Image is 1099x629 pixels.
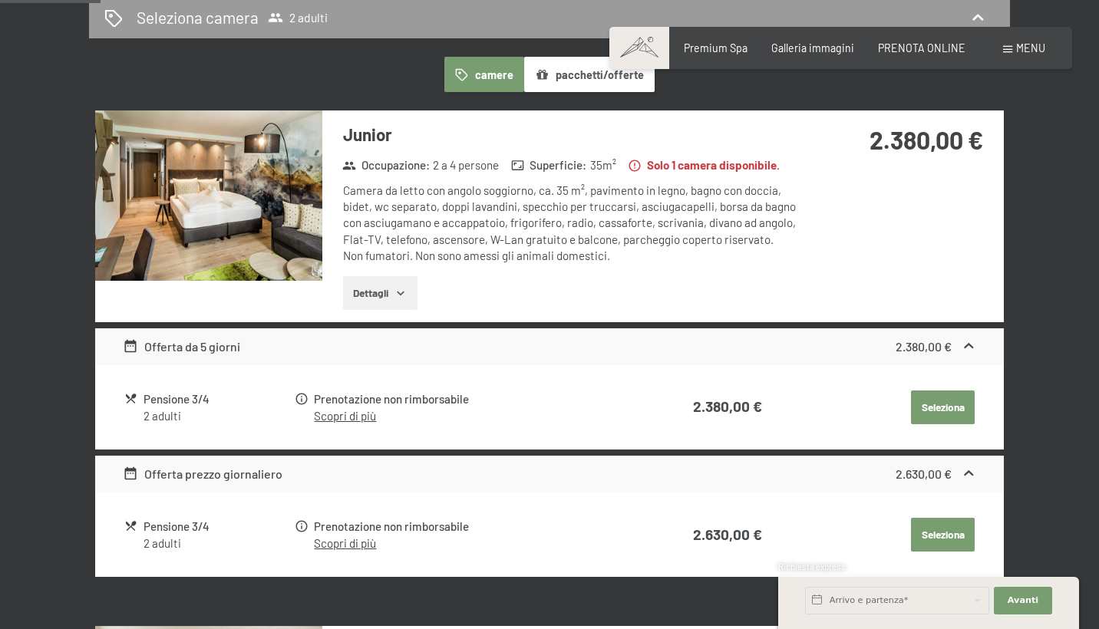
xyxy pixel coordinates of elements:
strong: Occupazione : [342,157,430,173]
button: Dettagli [343,276,417,310]
a: Galleria immagini [771,41,854,54]
button: pacchetti/offerte [524,57,655,92]
h3: Junior [343,123,800,147]
strong: 2.380,00 € [896,339,952,354]
div: Prenotazione non rimborsabile [314,518,633,535]
img: mss_renderimg.php [95,110,322,281]
span: Richiesta express [778,561,846,571]
div: 2 adulti [144,535,293,552]
strong: 2.630,00 € [896,466,952,481]
div: 2 adulti [144,408,293,424]
a: PRENOTA ONLINE [878,41,965,54]
button: camere [444,57,524,92]
div: Prenotazione non rimborsabile [314,390,633,408]
strong: Solo 1 camera disponibile. [628,157,780,173]
strong: Superficie : [511,157,587,173]
button: Avanti [994,587,1052,614]
button: Seleziona [911,518,975,552]
a: Scopri di più [314,409,376,423]
div: Offerta da 5 giorni [123,338,241,356]
a: Premium Spa [684,41,748,54]
div: Offerta prezzo giornaliero [123,465,283,483]
span: 2 a 4 persone [433,157,499,173]
div: Camera da letto con angolo soggiorno, ca. 35 m², pavimento in legno, bagno con doccia, bidet, wc ... [343,183,800,264]
strong: 2.380,00 € [870,125,983,154]
button: Seleziona [911,390,975,424]
span: Avanti [1008,594,1038,607]
h2: Seleziona camera [137,6,259,28]
span: 35 m² [590,157,616,173]
span: Menu [1016,41,1045,54]
strong: 2.380,00 € [693,397,762,415]
div: Pensione 3/4 [144,518,293,535]
div: Offerta da 5 giorni2.380,00 € [95,328,1004,365]
div: Pensione 3/4 [144,390,293,408]
span: 2 adulti [268,10,328,25]
div: Offerta prezzo giornaliero2.630,00 € [95,456,1004,492]
a: Scopri di più [314,536,376,550]
strong: 2.630,00 € [693,525,762,543]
